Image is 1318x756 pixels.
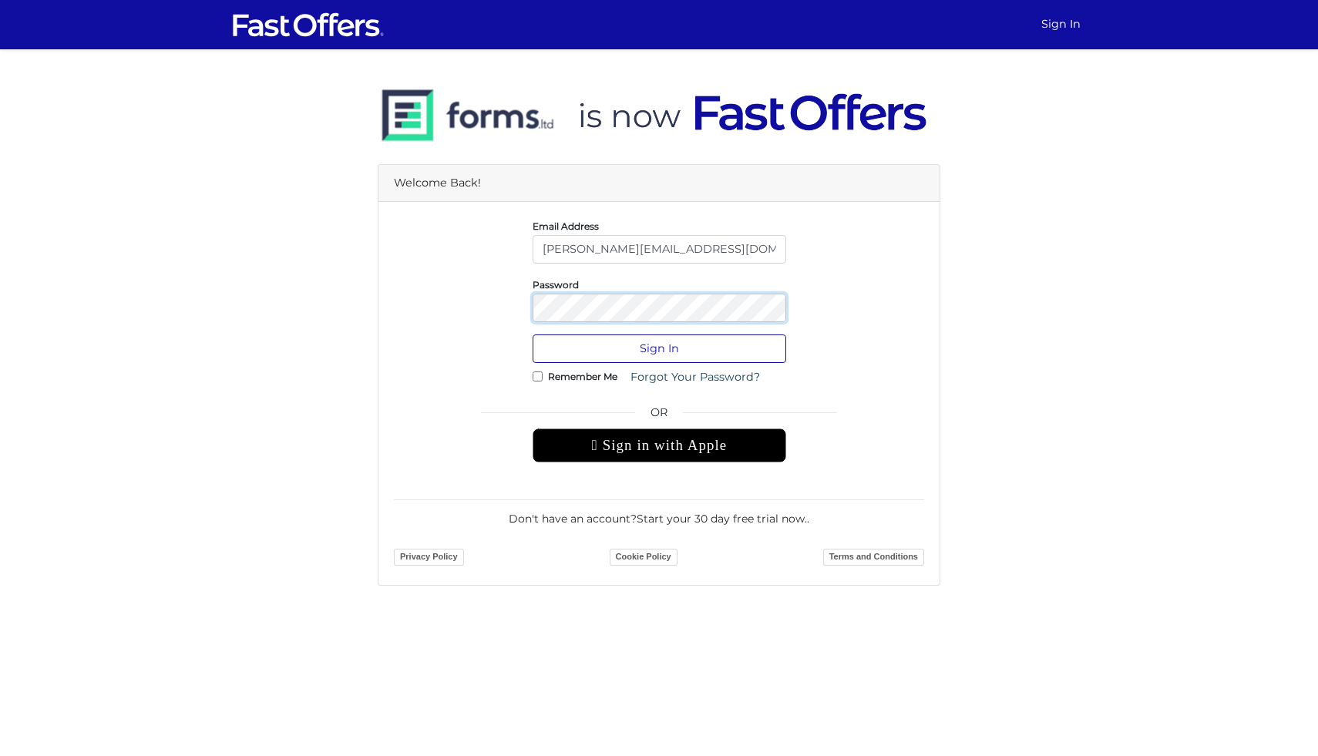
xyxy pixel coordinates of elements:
[394,499,924,527] div: Don't have an account? .
[533,224,599,228] label: Email Address
[637,512,807,526] a: Start your 30 day free trial now.
[533,235,786,264] input: E-Mail
[1035,9,1087,39] a: Sign In
[378,165,940,202] div: Welcome Back!
[533,283,579,287] label: Password
[394,549,464,566] a: Privacy Policy
[610,549,677,566] a: Cookie Policy
[548,375,617,378] label: Remember Me
[533,334,786,363] button: Sign In
[823,549,924,566] a: Terms and Conditions
[620,363,770,391] a: Forgot Your Password?
[533,404,786,428] span: OR
[533,428,786,462] div: Sign in with Apple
